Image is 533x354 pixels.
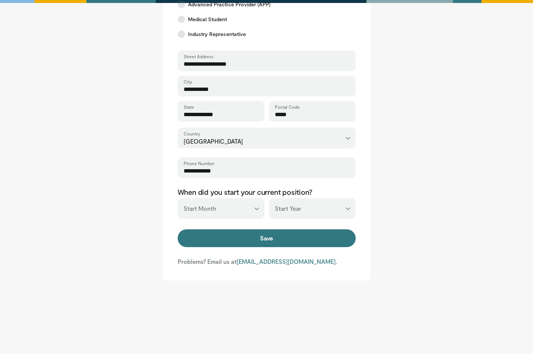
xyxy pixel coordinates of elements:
[178,258,356,266] p: Problems? Email us at .
[275,104,300,110] label: Postal Code
[184,79,192,85] label: City
[184,160,214,166] label: Phone Number
[184,104,194,110] label: State
[178,187,356,197] p: When did you start your current position?
[178,229,356,247] button: Save
[188,1,270,8] span: Advanced Practice Provider (APP)
[188,16,227,23] span: Medical Student
[188,30,246,38] span: Industry Representative
[237,258,336,265] a: [EMAIL_ADDRESS][DOMAIN_NAME]
[184,53,214,59] label: Street Address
